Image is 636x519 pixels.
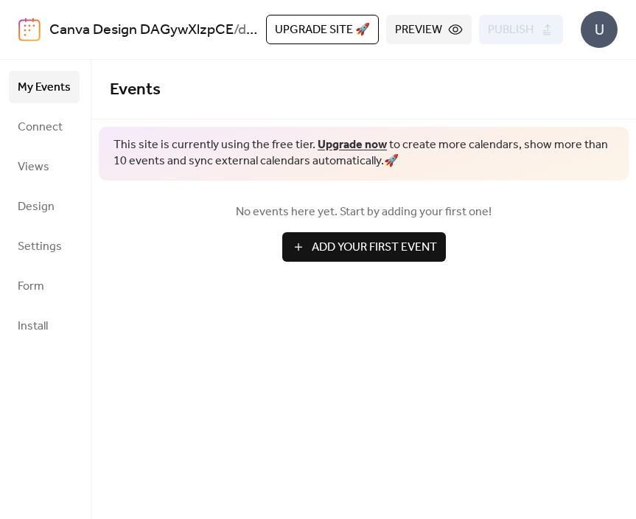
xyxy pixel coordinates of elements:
[266,15,379,44] button: Upgrade site 🚀
[275,21,370,39] span: Upgrade site 🚀
[18,156,49,179] span: Views
[18,116,63,139] span: Connect
[9,310,80,342] a: Install
[312,239,437,257] span: Add Your First Event
[395,21,442,39] span: Preview
[18,76,71,100] span: My Events
[9,150,80,183] a: Views
[9,190,80,223] a: Design
[386,15,472,44] button: Preview
[113,137,614,170] span: This site is currently using the free tier. to create more calendars, show more than 10 events an...
[9,71,80,103] a: My Events
[49,16,234,44] a: Canva Design DAGywXlzpCE
[18,315,48,338] span: Install
[581,11,618,48] div: U
[282,232,446,262] button: Add Your First Event
[9,230,80,262] a: Settings
[9,111,80,143] a: Connect
[18,235,62,259] span: Settings
[110,203,618,221] span: No events here yet. Start by adding your first one!
[110,74,161,106] span: Events
[9,270,80,302] a: Form
[18,195,55,219] span: Design
[238,16,275,44] b: demo
[110,232,618,262] a: Add Your First Event
[318,133,387,156] a: Upgrade now
[234,16,238,44] b: /
[18,18,41,41] img: logo
[18,275,44,299] span: Form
